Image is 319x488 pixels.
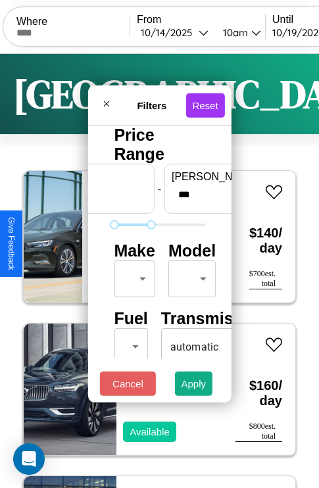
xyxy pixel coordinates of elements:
[13,443,45,475] div: Open Intercom Messenger
[16,16,130,28] label: Where
[7,217,16,270] div: Give Feedback
[235,365,282,422] h3: $ 160 / day
[216,26,251,39] div: 10am
[36,171,147,183] label: min price
[114,309,147,328] h4: Fuel
[168,241,216,260] h4: Model
[114,126,205,164] h4: Price Range
[161,328,267,365] div: automatic
[141,26,199,39] div: 10 / 14 / 2025
[118,99,185,110] h4: Filters
[130,423,170,441] p: Available
[172,171,283,183] label: [PERSON_NAME]
[161,309,267,328] h4: Transmission
[175,372,213,396] button: Apply
[158,180,161,197] p: -
[249,269,282,289] div: $ 700 est. total
[235,422,282,442] div: $ 800 est. total
[185,93,224,117] button: Reset
[114,241,155,260] h4: Make
[137,26,212,39] button: 10/14/2025
[249,212,282,269] h3: $ 140 / day
[100,372,156,396] button: Cancel
[212,26,265,39] button: 10am
[137,14,265,26] label: From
